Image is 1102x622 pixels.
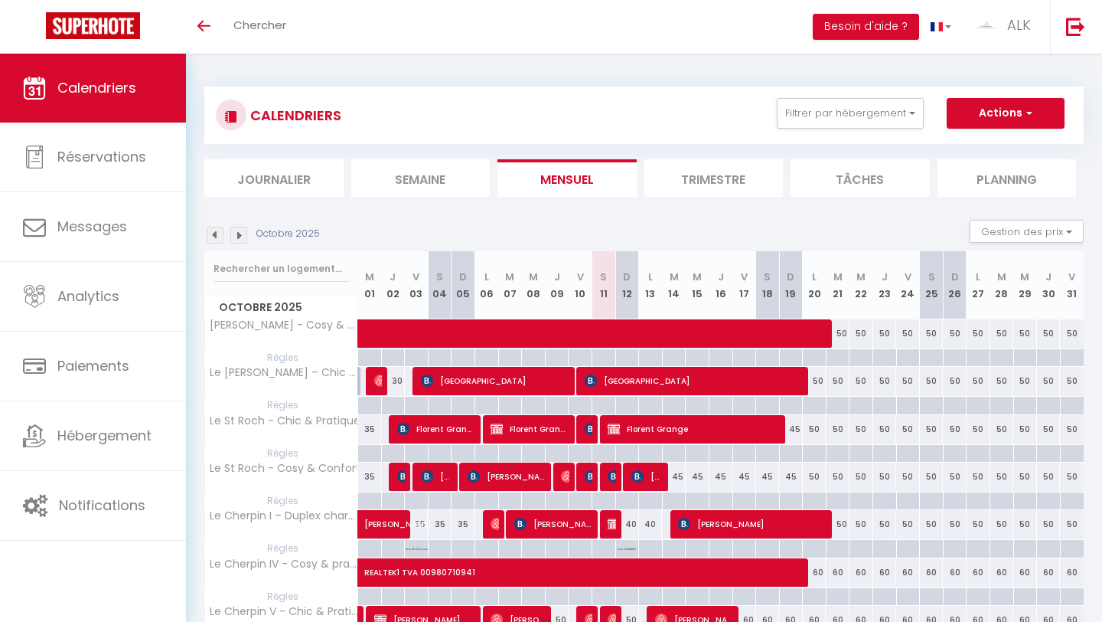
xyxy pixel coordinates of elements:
[405,251,429,319] th: 03
[970,220,1084,243] button: Gestion des prix
[1020,270,1029,284] abbr: M
[374,366,382,395] span: [PERSON_NAME]
[592,251,615,319] th: 11
[1013,415,1037,444] div: 50
[468,462,546,491] span: [PERSON_NAME]
[623,270,631,284] abbr: D
[57,147,146,166] span: Réservations
[246,98,341,133] h3: CALENDRIERS
[709,251,732,319] th: 16
[943,251,967,319] th: 26
[928,270,935,284] abbr: S
[943,510,967,539] div: 50
[207,319,360,331] span: [PERSON_NAME] - Cosy & Central
[670,270,679,284] abbr: M
[358,415,382,444] div: 35
[205,397,357,414] span: Règles
[608,462,615,491] span: [PERSON_NAME]
[59,496,145,515] span: Notifications
[976,270,980,284] abbr: L
[529,270,538,284] abbr: M
[207,367,360,378] span: Le [PERSON_NAME] – Chic et central
[1037,415,1061,444] div: 50
[207,510,360,522] span: Le Cherpin I – Duplex charmant
[732,463,756,491] div: 45
[920,415,944,444] div: 50
[1037,558,1061,587] div: 60
[1013,463,1037,491] div: 50
[787,270,794,284] abbr: D
[351,159,491,197] li: Semaine
[561,462,569,491] span: [PERSON_NAME] Chapon
[849,415,873,444] div: 50
[608,414,781,444] span: Florent Grange
[365,270,374,284] abbr: M
[46,12,140,39] img: Super Booking
[873,463,897,491] div: 50
[545,251,569,319] th: 09
[639,510,663,539] div: 40
[803,251,826,319] th: 20
[569,251,592,319] th: 10
[1060,510,1084,539] div: 50
[205,540,357,557] span: Règles
[849,367,873,395] div: 50
[358,251,382,319] th: 01
[214,255,349,283] input: Rechercher un logement...
[943,415,967,444] div: 50
[732,251,756,319] th: 17
[1007,15,1031,34] span: ALK
[920,463,944,491] div: 50
[947,98,1065,129] button: Actions
[990,415,1014,444] div: 50
[826,367,849,395] div: 50
[990,367,1014,395] div: 50
[381,251,405,319] th: 02
[873,510,897,539] div: 50
[937,159,1077,197] li: Planning
[1060,463,1084,491] div: 50
[896,510,920,539] div: 50
[207,606,360,617] span: Le Cherpin V - Chic & Pratique
[639,251,663,319] th: 13
[1060,415,1084,444] div: 50
[905,270,911,284] abbr: V
[951,270,959,284] abbr: D
[943,367,967,395] div: 50
[505,270,514,284] abbr: M
[452,510,475,539] div: 35
[709,463,732,491] div: 45
[484,270,489,284] abbr: L
[779,415,803,444] div: 45
[779,463,803,491] div: 45
[967,367,990,395] div: 50
[491,509,498,539] span: [PERSON_NAME]
[1037,510,1061,539] div: 50
[812,270,817,284] abbr: L
[421,462,452,491] span: [PERSON_NAME]
[608,509,615,539] span: [PERSON_NAME]
[428,251,452,319] th: 04
[967,251,990,319] th: 27
[920,367,944,395] div: 50
[826,510,849,539] div: 50
[896,251,920,319] th: 24
[585,366,806,395] span: [GEOGRAPHIC_DATA]
[662,463,686,491] div: 45
[644,159,784,197] li: Trimestre
[849,251,873,319] th: 22
[397,462,405,491] span: [PERSON_NAME]
[381,367,405,395] div: 30
[974,14,997,37] img: ...
[741,270,748,284] abbr: V
[791,159,930,197] li: Tâches
[896,463,920,491] div: 50
[421,366,571,395] span: [GEOGRAPHIC_DATA]
[718,270,724,284] abbr: J
[615,251,639,319] th: 12
[1037,463,1061,491] div: 50
[833,270,843,284] abbr: M
[390,270,396,284] abbr: J
[233,17,286,33] span: Chercher
[57,356,129,375] span: Paiements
